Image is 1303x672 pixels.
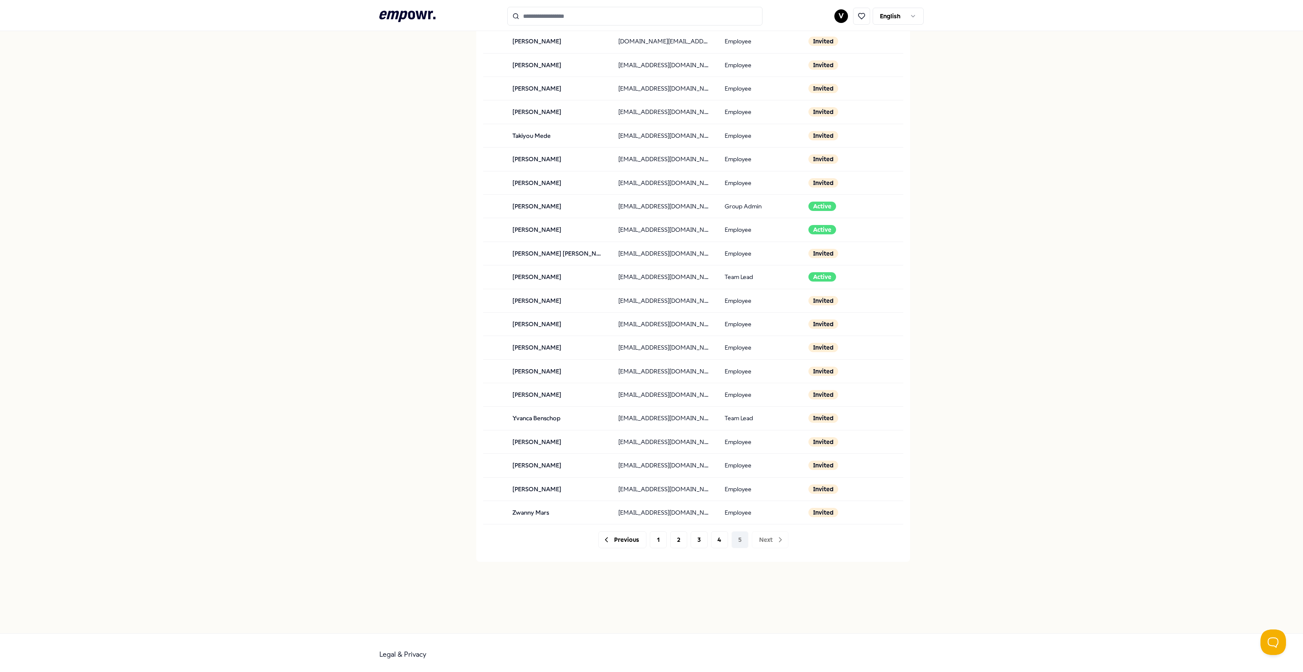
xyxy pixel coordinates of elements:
td: Employee [718,53,802,77]
input: Search for products, categories or subcategories [507,7,762,26]
td: [PERSON_NAME] [506,477,612,501]
td: [PERSON_NAME] [506,454,612,477]
td: Employee [718,100,802,124]
a: Legal & Privacy [379,650,427,658]
td: [PERSON_NAME] [506,383,612,407]
td: [EMAIL_ADDRESS][DOMAIN_NAME] [612,124,717,147]
td: [PERSON_NAME] [506,171,612,194]
button: V [834,9,848,23]
td: [EMAIL_ADDRESS][DOMAIN_NAME] [612,148,717,171]
td: Yvanca Benschop [506,407,612,430]
td: Zwanny Mars [506,501,612,524]
div: Invited [808,484,838,494]
div: Invited [808,367,838,376]
td: Employee [718,336,802,359]
div: Invited [808,249,838,258]
button: 3 [691,531,708,548]
td: [EMAIL_ADDRESS][DOMAIN_NAME] [612,407,717,430]
td: [EMAIL_ADDRESS][DOMAIN_NAME] [612,265,717,289]
div: Invited [808,319,838,329]
td: [EMAIL_ADDRESS][DOMAIN_NAME] [612,454,717,477]
div: Invited [808,508,838,517]
td: Employee [718,77,802,100]
td: [EMAIL_ADDRESS][DOMAIN_NAME] [612,77,717,100]
td: Team Lead [718,265,802,289]
td: [PERSON_NAME] [506,430,612,453]
div: Invited [808,413,838,423]
td: [EMAIL_ADDRESS][DOMAIN_NAME] [612,359,717,383]
div: Invited [808,296,838,305]
td: Employee [718,312,802,336]
td: Employee [718,477,802,501]
td: [EMAIL_ADDRESS][DOMAIN_NAME] [612,312,717,336]
td: [EMAIL_ADDRESS][DOMAIN_NAME] [612,501,717,524]
td: [PERSON_NAME] [506,289,612,312]
td: Employee [718,242,802,265]
div: Active [808,225,836,234]
td: [DOMAIN_NAME][EMAIL_ADDRESS][DOMAIN_NAME] [612,30,717,53]
div: Invited [808,437,838,447]
td: [PERSON_NAME] [506,77,612,100]
td: Employee [718,454,802,477]
td: [PERSON_NAME] [506,359,612,383]
td: Employee [718,218,802,242]
td: [PERSON_NAME] [506,336,612,359]
td: [EMAIL_ADDRESS][DOMAIN_NAME] [612,194,717,218]
td: [PERSON_NAME] [506,148,612,171]
div: Invited [808,154,838,164]
td: Employee [718,383,802,407]
td: [EMAIL_ADDRESS][DOMAIN_NAME] [612,171,717,194]
div: Invited [808,107,838,117]
button: 1 [650,531,667,548]
td: Employee [718,124,802,147]
td: Employee [718,171,802,194]
td: Group Admin [718,194,802,218]
div: Invited [808,60,838,70]
td: [EMAIL_ADDRESS][DOMAIN_NAME] [612,289,717,312]
td: Employee [718,501,802,524]
td: Employee [718,430,802,453]
div: Active [808,202,836,211]
td: [EMAIL_ADDRESS][DOMAIN_NAME] [612,430,717,453]
button: 4 [711,531,728,548]
td: [PERSON_NAME] [506,100,612,124]
td: [EMAIL_ADDRESS][DOMAIN_NAME] [612,383,717,407]
td: Employee [718,359,802,383]
td: Employee [718,30,802,53]
div: Invited [808,461,838,470]
td: Team Lead [718,407,802,430]
td: [EMAIL_ADDRESS][DOMAIN_NAME] [612,242,717,265]
td: [PERSON_NAME] [506,194,612,218]
td: [PERSON_NAME] [506,265,612,289]
td: [EMAIL_ADDRESS][DOMAIN_NAME] [612,336,717,359]
td: [PERSON_NAME] [506,312,612,336]
iframe: Help Scout Beacon - Open [1260,629,1286,655]
td: [PERSON_NAME] [506,218,612,242]
div: Invited [808,131,838,140]
td: [EMAIL_ADDRESS][DOMAIN_NAME] [612,477,717,501]
div: Invited [808,37,838,46]
td: Employee [718,148,802,171]
div: Invited [808,84,838,93]
td: Employee [718,289,802,312]
div: Active [808,272,836,282]
td: [PERSON_NAME] [506,30,612,53]
td: [EMAIL_ADDRESS][DOMAIN_NAME] [612,100,717,124]
td: [EMAIL_ADDRESS][DOMAIN_NAME] [612,53,717,77]
td: [PERSON_NAME] [506,53,612,77]
div: Invited [808,390,838,399]
td: [PERSON_NAME] [PERSON_NAME] Groenfeld [506,242,612,265]
div: Invited [808,343,838,352]
button: Previous [598,531,646,548]
td: Takiyou Mede [506,124,612,147]
div: Invited [808,178,838,188]
td: [EMAIL_ADDRESS][DOMAIN_NAME] [612,218,717,242]
button: 2 [670,531,687,548]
